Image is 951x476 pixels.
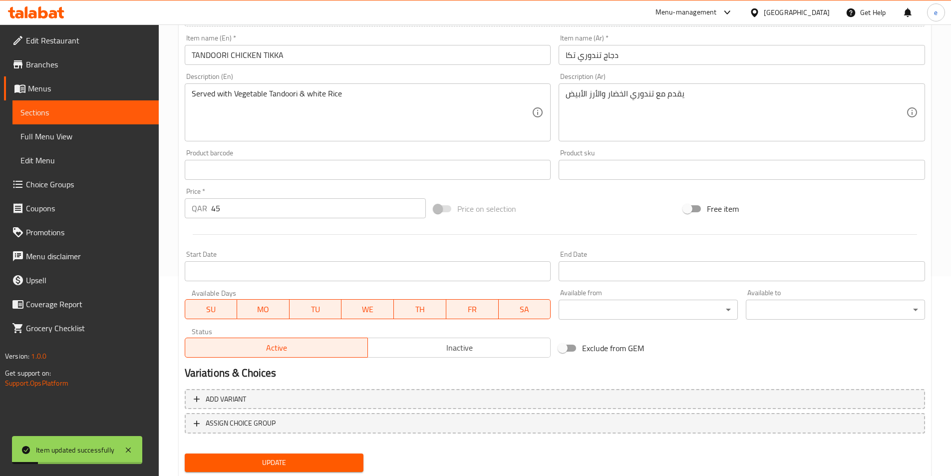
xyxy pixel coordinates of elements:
[185,366,925,381] h2: Variations & Choices
[4,268,159,292] a: Upsell
[185,413,925,434] button: ASSIGN CHOICE GROUP
[12,148,159,172] a: Edit Menu
[185,45,551,65] input: Enter name En
[31,350,46,363] span: 1.0.0
[4,292,159,316] a: Coverage Report
[12,124,159,148] a: Full Menu View
[241,302,286,317] span: MO
[193,457,356,469] span: Update
[559,160,925,180] input: Please enter product sku
[4,220,159,244] a: Promotions
[764,7,830,18] div: [GEOGRAPHIC_DATA]
[394,299,446,319] button: TH
[294,302,338,317] span: TU
[5,377,68,390] a: Support.OpsPlatform
[185,160,551,180] input: Please enter product barcode
[398,302,442,317] span: TH
[4,28,159,52] a: Edit Restaurant
[20,130,151,142] span: Full Menu View
[450,302,495,317] span: FR
[237,299,290,319] button: MO
[446,299,499,319] button: FR
[4,196,159,220] a: Coupons
[341,299,394,319] button: WE
[4,172,159,196] a: Choice Groups
[185,338,368,358] button: Active
[26,178,151,190] span: Choice Groups
[566,89,906,136] textarea: يقدم مع تندوري الخضار والأرز الأبيض
[707,203,739,215] span: Free item
[192,89,532,136] textarea: Served with Vegetable Tandoori & white Rice
[934,7,938,18] span: e
[20,154,151,166] span: Edit Menu
[503,302,547,317] span: SA
[372,341,547,355] span: Inactive
[5,350,29,363] span: Version:
[189,341,364,355] span: Active
[20,106,151,118] span: Sections
[206,417,276,430] span: ASSIGN CHOICE GROUP
[28,82,151,94] span: Menus
[185,454,364,472] button: Update
[559,300,738,320] div: ​
[26,274,151,286] span: Upsell
[746,300,925,320] div: ​
[185,299,238,319] button: SU
[655,6,717,18] div: Menu-management
[457,203,516,215] span: Price on selection
[26,322,151,334] span: Grocery Checklist
[4,52,159,76] a: Branches
[4,76,159,100] a: Menus
[12,100,159,124] a: Sections
[26,202,151,214] span: Coupons
[26,298,151,310] span: Coverage Report
[4,244,159,268] a: Menu disclaimer
[26,34,151,46] span: Edit Restaurant
[36,445,114,456] div: Item updated successfully
[185,389,925,410] button: Add variant
[206,393,246,406] span: Add variant
[211,198,426,218] input: Please enter price
[26,226,151,238] span: Promotions
[5,367,51,380] span: Get support on:
[499,299,551,319] button: SA
[26,250,151,262] span: Menu disclaimer
[26,58,151,70] span: Branches
[559,45,925,65] input: Enter name Ar
[4,316,159,340] a: Grocery Checklist
[290,299,342,319] button: TU
[582,342,644,354] span: Exclude from GEM
[367,338,551,358] button: Inactive
[189,302,234,317] span: SU
[345,302,390,317] span: WE
[192,202,207,214] p: QAR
